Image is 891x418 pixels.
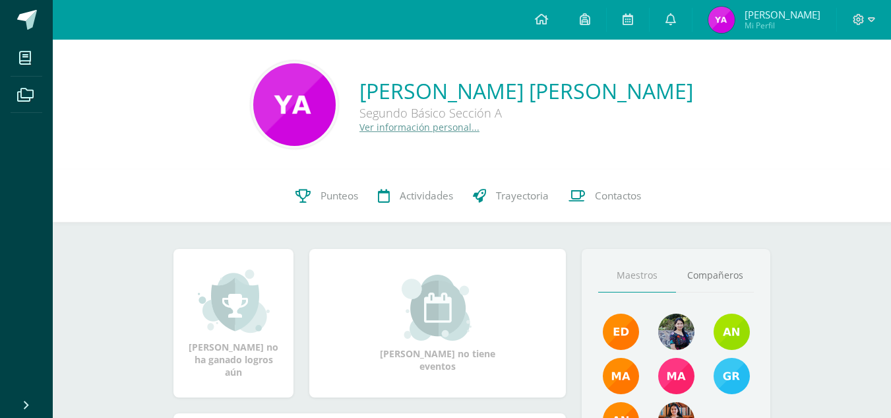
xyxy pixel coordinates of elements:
[603,314,639,350] img: f40e456500941b1b33f0807dd74ea5cf.png
[187,268,280,378] div: [PERSON_NAME] no ha ganado logros aún
[368,170,463,223] a: Actividades
[603,358,639,394] img: 560278503d4ca08c21e9c7cd40ba0529.png
[402,275,474,341] img: event_small.png
[321,189,358,203] span: Punteos
[745,8,820,21] span: [PERSON_NAME]
[676,259,754,293] a: Compañeros
[714,314,750,350] img: e6b27947fbea61806f2b198ab17e5dde.png
[598,259,676,293] a: Maestros
[372,275,504,372] div: [PERSON_NAME] no tiene eventos
[359,121,479,133] a: Ver información personal...
[463,170,559,223] a: Trayectoria
[595,189,641,203] span: Contactos
[559,170,651,223] a: Contactos
[496,189,549,203] span: Trayectoria
[658,314,694,350] img: 9b17679b4520195df407efdfd7b84603.png
[359,77,693,105] a: [PERSON_NAME] [PERSON_NAME]
[714,358,750,394] img: b7ce7144501556953be3fc0a459761b8.png
[708,7,735,33] img: a6afdc9d00cfefa793b5be9037cb8e16.png
[658,358,694,394] img: 7766054b1332a6085c7723d22614d631.png
[745,20,820,31] span: Mi Perfil
[198,268,270,334] img: achievement_small.png
[253,63,336,146] img: 9c97a1aa9fe9e24067dfa8c17c73ebe0.png
[359,105,693,121] div: Segundo Básico Sección A
[286,170,368,223] a: Punteos
[400,189,453,203] span: Actividades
